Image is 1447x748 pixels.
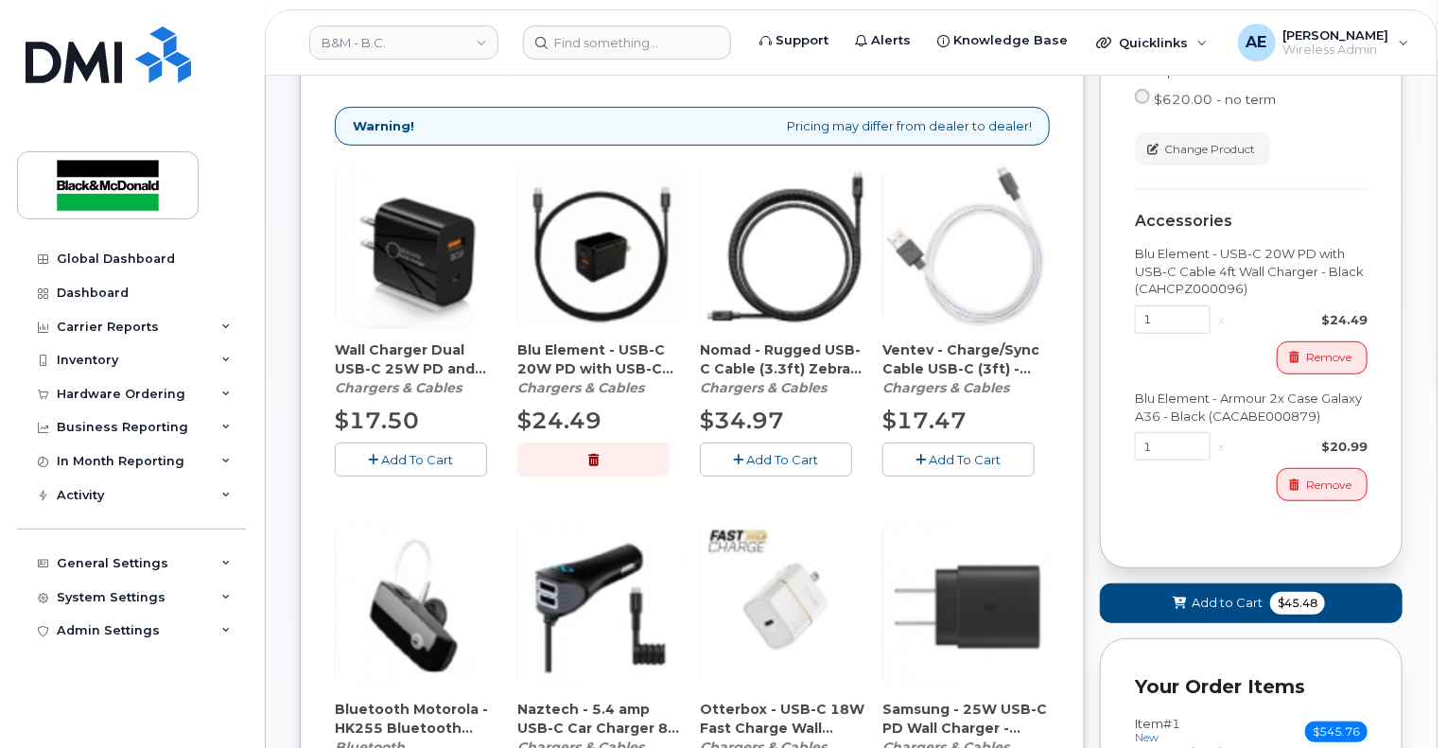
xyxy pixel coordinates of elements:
[336,522,502,688] img: accessory36212.JPG
[1247,31,1267,54] span: AE
[842,22,924,60] a: Alerts
[700,340,867,378] span: Nomad - Rugged USB-C Cable (3.3ft) Zebra (CAMIBE000170)
[517,700,685,738] span: Naztech - 5.4 amp USB-C Car Charger 8ft (For Tablets) (CACCHI000067)
[1277,468,1368,501] button: Remove
[1192,594,1263,612] span: Add to Cart
[882,700,1050,738] span: Samsung - 25W USB-C PD Wall Charger - Black - OEM - No Cable - (CAHCPZ000081)
[523,26,731,60] input: Find something...
[517,379,644,396] em: Chargers & Cables
[700,407,784,434] span: $34.97
[701,163,867,329] img: accessory36548.JPG
[1283,43,1389,58] span: Wireless Admin
[335,443,487,476] button: Add To Cart
[1135,245,1368,298] div: Blu Element - USB-C 20W PD with USB-C Cable 4ft Wall Charger - Black (CAHCPZ000096)
[1305,722,1368,742] span: $545.76
[335,379,462,396] em: Chargers & Cables
[382,452,454,467] span: Add To Cart
[1135,132,1271,165] button: Change Product
[882,443,1035,476] button: Add To Cart
[871,31,911,50] span: Alerts
[1277,341,1368,374] button: Remove
[1164,141,1255,158] span: Change Product
[1100,583,1403,622] button: Add to Cart $45.48
[1270,592,1325,615] span: $45.48
[1211,438,1232,456] div: x
[883,163,1050,329] img: accessory36552.JPG
[882,340,1050,378] span: Ventev - Charge/Sync Cable USB-C (3ft) - White (CAMIBE000144)
[747,452,819,467] span: Add To Cart
[353,117,414,135] strong: Warning!
[1306,477,1351,494] span: Remove
[930,452,1002,467] span: Add To Cart
[1232,311,1368,329] div: $24.49
[700,340,867,397] div: Nomad - Rugged USB-C Cable (3.3ft) Zebra (CAMIBE000170)
[517,407,601,434] span: $24.49
[924,22,1081,60] a: Knowledge Base
[335,700,502,738] span: Bluetooth Motorola - HK255 Bluetooth Headset (CABTBE000046)
[700,379,827,396] em: Chargers & Cables
[1135,390,1368,425] div: Blu Element - Armour 2x Case Galaxy A36 - Black (CACABE000879)
[882,407,967,434] span: $17.47
[1154,92,1276,107] span: $620.00 - no term
[309,26,498,60] a: B&M - B.C.
[883,522,1050,688] img: accessory36708.JPG
[1225,24,1422,61] div: Angelica Emnacen
[746,22,842,60] a: Support
[1232,438,1368,456] div: $20.99
[517,340,685,397] div: Blu Element - USB-C 20W PD with USB-C Cable 4ft Wall Charger - Black (CAHCPZ000096)
[1083,24,1221,61] div: Quicklinks
[518,522,685,688] img: accessory36556.JPG
[335,107,1050,146] div: Pricing may differ from dealer to dealer!
[1135,731,1159,744] small: new
[1306,349,1351,366] span: Remove
[1135,717,1180,744] h3: Item
[1163,716,1180,731] span: #1
[700,700,867,738] span: Otterbox - USB-C 18W Fast Charge Wall Adapter - White (CAHCAP000074)
[335,340,502,397] div: Wall Charger Dual USB-C 25W PD and USB-A Bulk (For Samsung) - Black (CAHCBE000093)
[335,407,419,434] span: $17.50
[517,340,685,378] span: Blu Element - USB-C 20W PD with USB-C Cable 4ft Wall Charger - Black (CAHCPZ000096)
[700,443,852,476] button: Add To Cart
[1135,213,1368,230] div: Accessories
[701,522,867,688] img: accessory36681.JPG
[1135,89,1150,104] input: $620.00 - no term
[335,340,502,378] span: Wall Charger Dual USB-C 25W PD and USB-A Bulk (For Samsung) - Black (CAHCBE000093)
[1211,311,1232,329] div: x
[1283,27,1389,43] span: [PERSON_NAME]
[336,163,502,329] img: accessory36907.JPG
[1119,35,1188,50] span: Quicklinks
[776,31,828,50] span: Support
[953,31,1068,50] span: Knowledge Base
[882,379,1009,396] em: Chargers & Cables
[518,163,685,329] img: accessory36347.JPG
[1135,673,1368,701] p: Your Order Items
[882,340,1050,397] div: Ventev - Charge/Sync Cable USB-C (3ft) - White (CAMIBE000144)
